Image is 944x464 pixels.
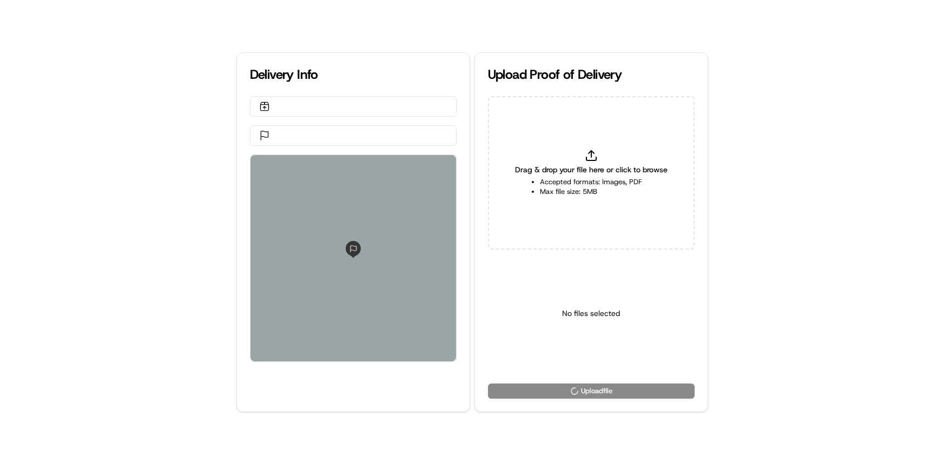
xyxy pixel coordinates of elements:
div: 0 [250,155,456,361]
li: Accepted formats: Images, PDF [540,177,642,187]
p: No files selected [562,308,620,319]
li: Max file size: 5MB [540,187,642,197]
div: Upload Proof of Delivery [488,66,695,83]
div: Delivery Info [250,66,457,83]
span: Drag & drop your file here or click to browse [515,164,668,175]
